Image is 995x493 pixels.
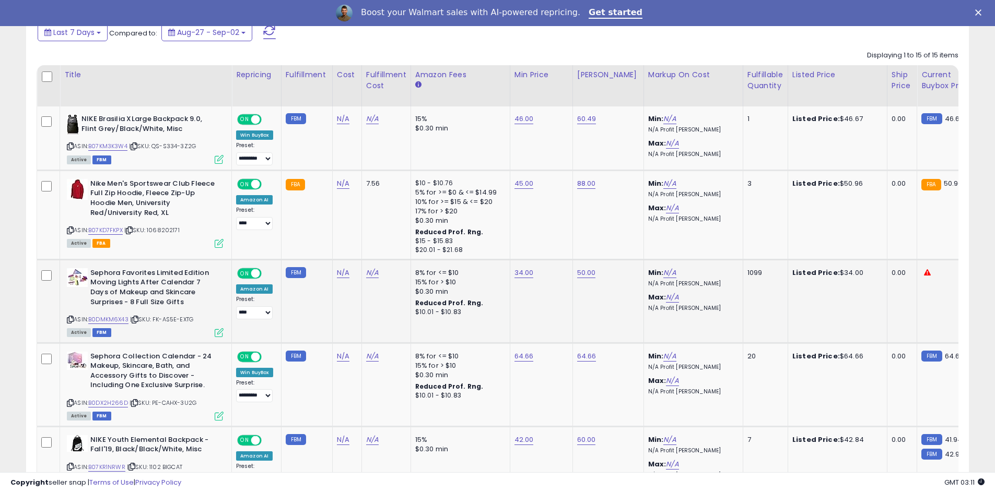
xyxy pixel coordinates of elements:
[337,268,349,278] a: N/A
[415,278,502,287] div: 15% for > $10
[945,449,964,459] span: 42.99
[577,268,596,278] a: 50.00
[361,7,580,18] div: Boost your Walmart sales with AI-powered repricing.
[648,203,666,213] b: Max:
[67,114,224,163] div: ASIN:
[577,69,639,80] div: [PERSON_NAME]
[415,114,502,124] div: 15%
[67,435,224,484] div: ASIN:
[415,227,484,236] b: Reduced Prof. Rng.
[337,351,349,362] a: N/A
[921,434,942,445] small: FBM
[663,351,676,362] a: N/A
[53,27,95,38] span: Last 7 Days
[747,179,780,188] div: 3
[130,399,196,407] span: | SKU: PE-CAHX-3U2G
[337,114,349,124] a: N/A
[415,197,502,207] div: 10% for >= $15 & <= $20
[129,142,196,150] span: | SKU: QS-S334-3Z2G
[648,292,666,302] b: Max:
[67,268,88,287] img: 41lCdAKPKyL._SL40_.jpg
[867,51,958,61] div: Displaying 1 to 15 of 15 items
[88,226,123,235] a: B07KD7FKPX
[792,268,840,278] b: Listed Price:
[415,308,502,317] div: $10.01 - $10.83
[88,142,127,151] a: B07KM3K3W4
[792,435,840,444] b: Listed Price:
[236,195,273,205] div: Amazon AI
[366,351,379,362] a: N/A
[892,69,912,91] div: Ship Price
[38,23,108,41] button: Last 7 Days
[648,215,735,223] p: N/A Profit [PERSON_NAME]
[663,178,676,189] a: N/A
[90,352,217,393] b: Sephora Collection Calendar - 24 Makeup, Skincare, Bath, and Accessory Gifts to Discover - Includ...
[945,435,963,444] span: 41.94
[64,69,227,80] div: Title
[892,435,909,444] div: 0.00
[260,179,277,188] span: OFF
[648,364,735,371] p: N/A Profit [PERSON_NAME]
[366,268,379,278] a: N/A
[577,435,596,445] a: 60.00
[67,412,91,420] span: All listings currently available for purchase on Amazon
[286,267,306,278] small: FBM
[514,351,534,362] a: 64.66
[236,296,273,319] div: Preset:
[648,126,735,134] p: N/A Profit [PERSON_NAME]
[286,351,306,362] small: FBM
[90,435,217,457] b: NIKE Youth Elemental Backpack - Fall'19, Black/Black/White, Misc
[236,379,273,403] div: Preset:
[415,370,502,380] div: $0.30 min
[892,114,909,124] div: 0.00
[109,28,157,38] span: Compared to:
[67,435,88,452] img: 314sbg-alIL._SL40_.jpg
[792,179,879,188] div: $50.96
[92,155,111,164] span: FBM
[92,412,111,420] span: FBM
[260,352,277,361] span: OFF
[92,239,110,248] span: FBA
[238,179,251,188] span: ON
[238,436,251,444] span: ON
[415,237,502,246] div: $15 - $15.83
[514,114,534,124] a: 46.00
[415,80,422,90] small: Amazon Fees.
[666,138,678,149] a: N/A
[514,178,534,189] a: 45.00
[67,352,224,419] div: ASIN:
[892,352,909,361] div: 0.00
[921,179,941,190] small: FBA
[747,69,783,91] div: Fulfillable Quantity
[944,178,963,188] span: 50.96
[589,7,642,19] a: Get started
[415,361,502,370] div: 15% for > $10
[415,287,502,296] div: $0.30 min
[67,328,91,337] span: All listings currently available for purchase on Amazon
[514,69,568,80] div: Min Price
[921,113,942,124] small: FBM
[648,268,664,278] b: Min:
[415,246,502,255] div: $20.01 - $21.68
[415,435,502,444] div: 15%
[415,268,502,278] div: 8% for <= $10
[648,138,666,148] b: Max:
[921,449,942,460] small: FBM
[648,280,735,287] p: N/A Profit [PERSON_NAME]
[577,114,596,124] a: 60.49
[337,69,357,80] div: Cost
[944,477,985,487] span: 2025-09-10 03:11 GMT
[336,5,353,21] img: Profile image for Adrian
[236,284,273,294] div: Amazon AI
[663,114,676,124] a: N/A
[648,459,666,469] b: Max:
[236,207,273,230] div: Preset:
[792,114,879,124] div: $46.67
[286,113,306,124] small: FBM
[892,268,909,278] div: 0.00
[945,114,964,124] span: 46.67
[415,124,502,133] div: $0.30 min
[747,114,780,124] div: 1
[648,435,664,444] b: Min:
[663,268,676,278] a: N/A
